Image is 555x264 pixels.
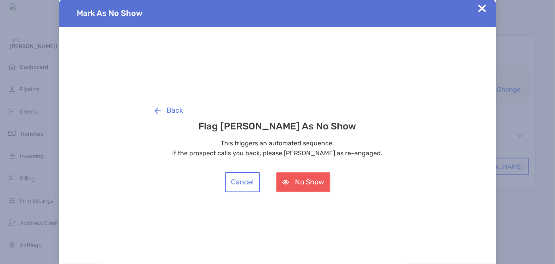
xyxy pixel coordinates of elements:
img: button icon [155,108,161,114]
button: Back [148,100,189,121]
img: Close Updates Zoe [478,4,486,12]
h3: Flag [PERSON_NAME] As No Show [148,121,407,132]
button: No Show [276,172,330,192]
button: Cancel [225,172,260,192]
img: button icon [282,180,289,185]
p: This triggers an automated sequence. [148,138,407,148]
span: Mark As No Show [77,8,142,18]
p: If the prospect calls you back, please [PERSON_NAME] as re-engaged. [148,148,407,158]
